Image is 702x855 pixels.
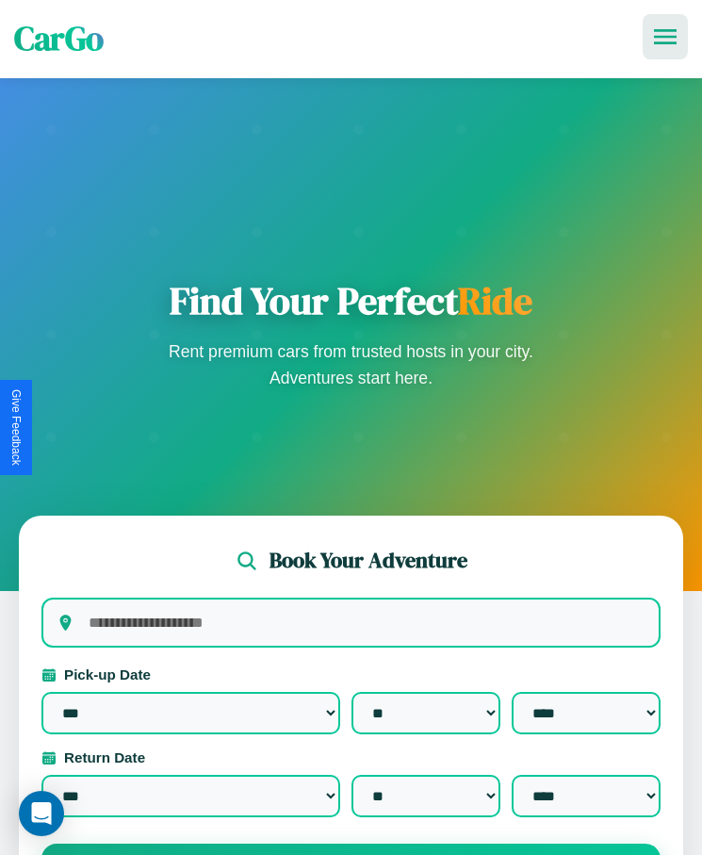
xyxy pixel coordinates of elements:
span: CarGo [14,16,104,61]
span: Ride [458,275,532,326]
p: Rent premium cars from trusted hosts in your city. Adventures start here. [163,338,540,391]
h2: Book Your Adventure [269,546,467,575]
h1: Find Your Perfect [163,278,540,323]
div: Give Feedback [9,389,23,466]
label: Return Date [41,749,661,765]
label: Pick-up Date [41,666,661,682]
div: Open Intercom Messenger [19,791,64,836]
